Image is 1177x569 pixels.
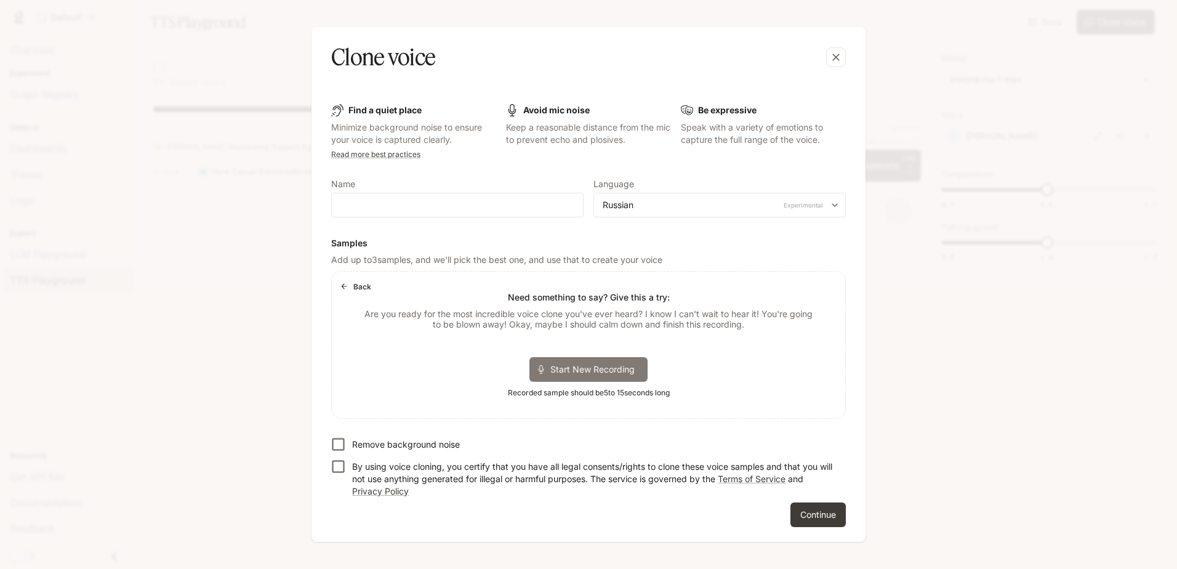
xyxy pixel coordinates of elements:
[331,42,435,73] h5: Clone voice
[331,180,355,188] p: Name
[718,474,785,484] a: Terms of Service
[348,105,422,115] b: Find a quiet place
[331,237,846,249] h6: Samples
[593,180,634,188] p: Language
[508,291,670,304] p: Need something to say? Give this a try:
[790,502,846,527] button: Continue
[508,387,670,399] span: Recorded sample should be 5 to 15 seconds long
[603,199,826,211] div: Russian
[529,357,648,382] div: Start New Recording
[781,200,826,211] p: Experimental
[352,438,460,451] p: Remove background noise
[331,121,496,146] p: Minimize background noise to ensure your voice is captured clearly.
[506,121,671,146] p: Keep a reasonable distance from the mic to prevent echo and plosives.
[352,461,836,498] p: By using voice cloning, you certify that you have all legal consents/rights to clone these voice ...
[698,105,757,115] b: Be expressive
[523,105,590,115] b: Avoid mic noise
[681,121,846,146] p: Speak with a variety of emotions to capture the full range of the voice.
[352,486,409,496] a: Privacy Policy
[337,276,376,296] button: Back
[361,309,816,330] p: Are you ready for the most incredible voice clone you've ever heard? I know I can't wait to hear ...
[550,363,643,376] span: Start New Recording
[331,254,846,266] p: Add up to 3 samples, and we'll pick the best one, and use that to create your voice
[331,150,420,159] a: Read more best practices
[594,199,845,211] div: RussianExperimental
